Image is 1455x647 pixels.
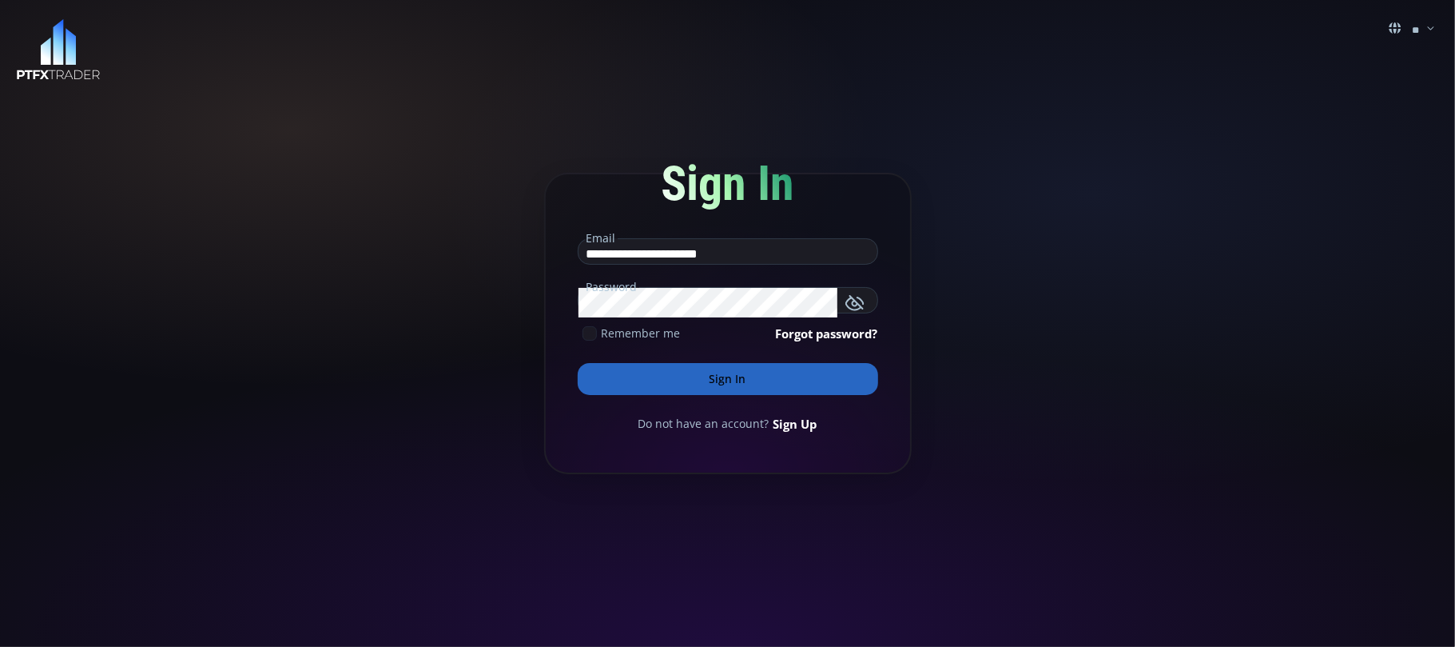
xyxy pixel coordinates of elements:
[773,415,817,433] a: Sign Up
[578,415,878,433] div: Do not have an account?
[661,155,794,212] span: Sign In
[16,19,101,81] img: LOGO
[578,363,878,395] button: Sign In
[776,325,878,342] a: Forgot password?
[602,325,681,341] span: Remember me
